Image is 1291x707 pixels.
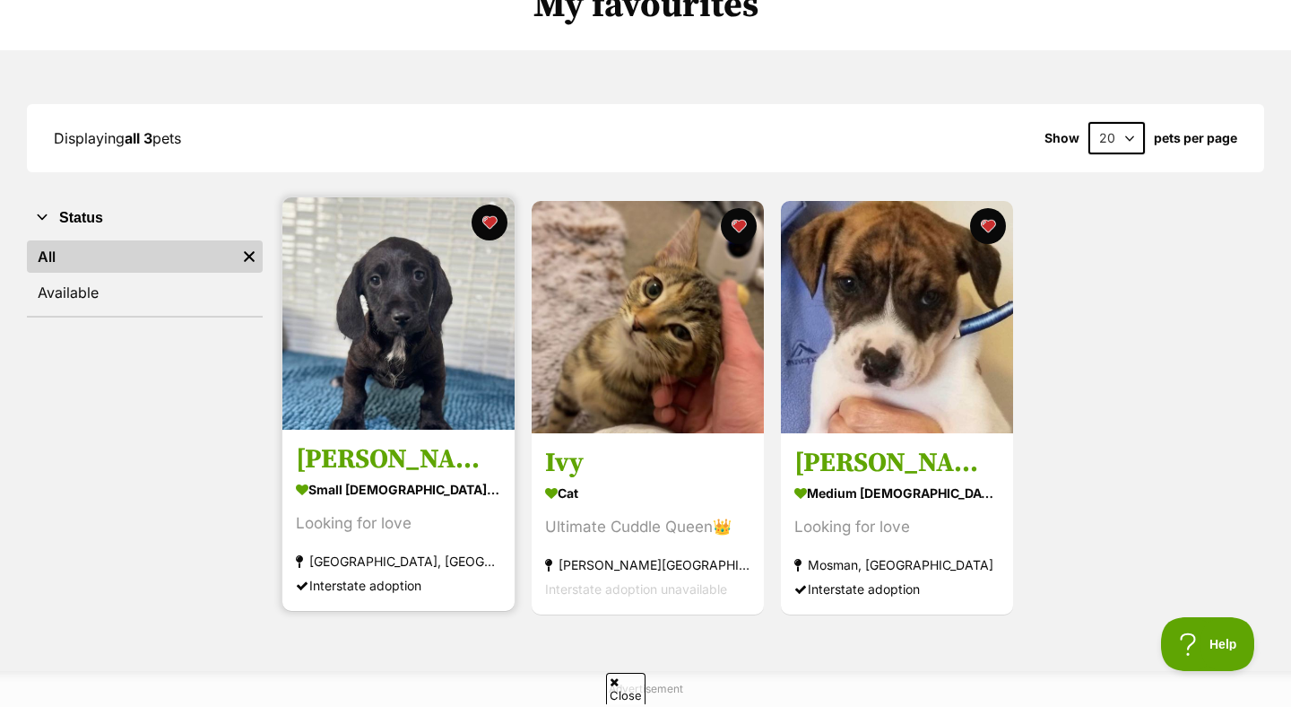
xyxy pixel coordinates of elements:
button: favourite [472,205,507,240]
div: medium [DEMOGRAPHIC_DATA] Dog [794,481,1000,507]
div: Status [27,237,263,316]
span: Displaying pets [54,129,181,147]
span: Show [1044,131,1079,145]
img: Ivy [532,201,764,433]
label: pets per page [1154,131,1237,145]
a: [PERSON_NAME] medium [DEMOGRAPHIC_DATA] Dog Looking for love Mosman, [GEOGRAPHIC_DATA] Interstate... [781,433,1013,615]
div: Looking for love [794,516,1000,540]
h3: [PERSON_NAME] [794,447,1000,481]
div: small [DEMOGRAPHIC_DATA] Dog [296,477,501,503]
button: Status [27,206,263,230]
div: [GEOGRAPHIC_DATA], [GEOGRAPHIC_DATA] [296,550,501,574]
a: [PERSON_NAME] small [DEMOGRAPHIC_DATA] Dog Looking for love [GEOGRAPHIC_DATA], [GEOGRAPHIC_DATA] ... [282,430,515,612]
a: Available [27,276,263,309]
button: favourite [970,208,1006,244]
div: Looking for love [296,512,501,537]
div: [PERSON_NAME][GEOGRAPHIC_DATA], [GEOGRAPHIC_DATA] [545,554,750,578]
div: Cat [545,481,750,507]
img: Dudley [282,197,515,430]
span: Interstate adoption unavailable [545,582,727,598]
iframe: Help Scout Beacon - Open [1161,617,1255,671]
a: Ivy Cat Ultimate Cuddle Queen👑 [PERSON_NAME][GEOGRAPHIC_DATA], [GEOGRAPHIC_DATA] Interstate adopt... [532,433,764,615]
div: Ultimate Cuddle Queen👑 [545,516,750,540]
button: favourite [721,208,757,244]
div: Mosman, [GEOGRAPHIC_DATA] [794,554,1000,578]
h3: Ivy [545,447,750,481]
div: Interstate adoption [794,578,1000,602]
h3: [PERSON_NAME] [296,443,501,477]
img: Stanley [781,201,1013,433]
span: Close [606,673,645,704]
a: Remove filter [236,240,263,273]
a: All [27,240,236,273]
div: Interstate adoption [296,574,501,598]
strong: all 3 [125,129,152,147]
